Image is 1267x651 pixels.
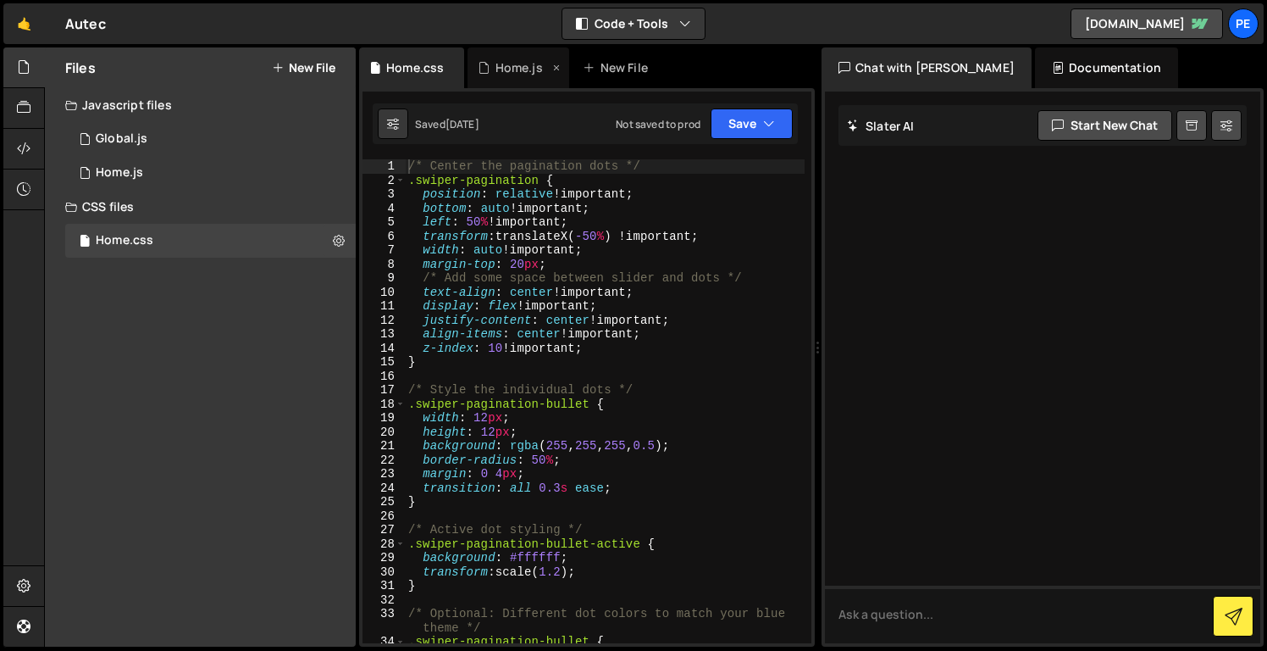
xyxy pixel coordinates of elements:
div: 17022/46754.js [65,156,356,190]
div: 30 [362,565,406,580]
div: 9 [362,271,406,286]
div: Home.css [386,59,444,76]
div: 5 [362,215,406,230]
div: 22 [362,453,406,468]
div: 19 [362,411,406,426]
div: 23 [362,467,406,481]
div: 17 [362,383,406,398]
div: 6 [362,230,406,244]
div: 28 [362,537,406,552]
div: Documentation [1035,47,1178,88]
div: 31 [362,579,406,593]
div: 16 [362,370,406,384]
div: 3 [362,187,406,202]
div: 32 [362,593,406,608]
div: Not saved to prod [616,117,700,131]
div: 13 [362,327,406,342]
div: 2 [362,174,406,188]
h2: Files [65,58,96,77]
div: 14 [362,342,406,356]
div: 12 [362,314,406,328]
h2: Slater AI [847,118,915,134]
div: 26 [362,509,406,524]
div: Home.js [495,59,543,76]
div: New File [583,59,654,76]
div: 25 [362,495,406,509]
div: 20 [362,426,406,440]
div: Javascript files [45,88,356,122]
div: [DATE] [445,117,479,131]
button: New File [272,61,335,75]
div: Home.css [96,233,153,248]
button: Start new chat [1037,110,1172,141]
a: Pe [1228,8,1259,39]
div: Global.js [96,131,147,147]
a: [DOMAIN_NAME] [1071,8,1223,39]
div: 8 [362,258,406,272]
div: 29 [362,551,406,565]
div: Chat with [PERSON_NAME] [822,47,1032,88]
div: 7 [362,243,406,258]
a: 🤙 [3,3,45,44]
div: Saved [415,117,479,131]
div: 34 [362,635,406,649]
div: 17022/46755.js [65,122,356,156]
div: Autec [65,14,106,34]
div: 33 [362,607,406,635]
div: 27 [362,523,406,537]
div: 18 [362,398,406,412]
div: CSS files [45,190,356,224]
div: 15 [362,355,406,370]
div: 24 [362,481,406,496]
button: Save [711,108,793,139]
div: 10 [362,286,406,300]
div: 11 [362,299,406,314]
button: Code + Tools [562,8,705,39]
div: Home.js [96,165,143,181]
div: 21 [362,439,406,453]
div: 4 [362,202,406,216]
div: 1 [362,159,406,174]
div: 17022/46762.css [65,224,356,258]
